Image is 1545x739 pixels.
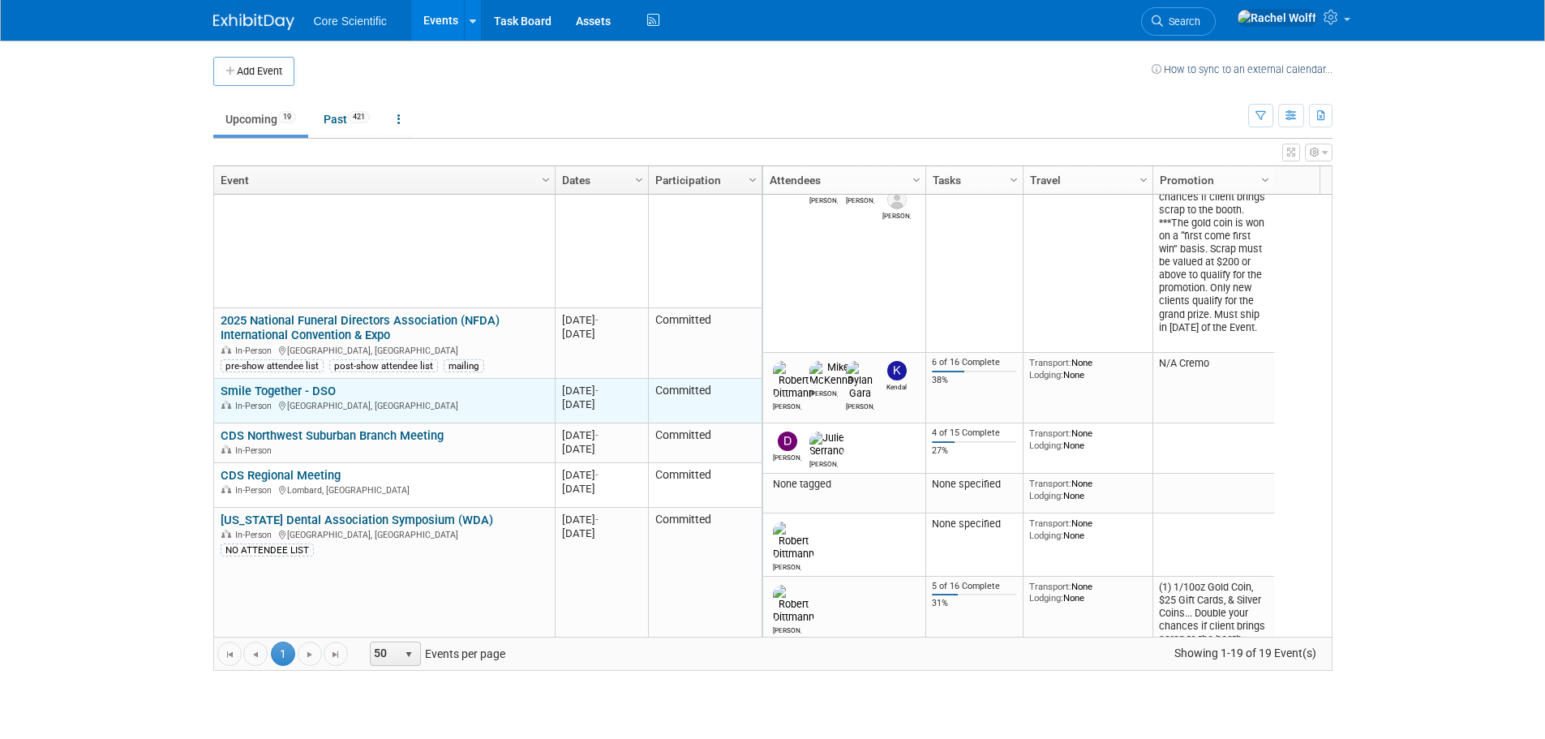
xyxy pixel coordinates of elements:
[1259,174,1272,187] span: Column Settings
[1029,530,1063,541] span: Lodging:
[1135,166,1152,191] a: Column Settings
[221,166,544,194] a: Event
[562,313,641,327] div: [DATE]
[1029,369,1063,380] span: Lodging:
[1029,357,1071,368] span: Transport:
[221,398,547,412] div: [GEOGRAPHIC_DATA], [GEOGRAPHIC_DATA]
[221,445,231,453] img: In-Person Event
[1029,478,1071,489] span: Transport:
[1029,490,1063,501] span: Lodging:
[648,463,762,508] td: Committed
[595,385,599,397] span: -
[773,624,801,634] div: Robert Dittmann
[221,513,493,527] a: [US_STATE] Dental Association Symposium (WDA)
[773,361,814,400] img: Robert Dittmann
[1152,147,1274,353] td: (2) 1/10oz Gold Coin, $25 Gift Cards, & Silver Coins... Double your chances if client brings scra...
[1029,518,1146,541] div: None None
[1029,581,1071,592] span: Transport:
[932,428,1016,439] div: 4 of 15 Complete
[213,104,308,135] a: Upcoming19
[221,483,547,496] div: Lombard, [GEOGRAPHIC_DATA]
[271,642,295,666] span: 1
[773,400,801,410] div: Robert Dittmann
[1029,440,1063,451] span: Lodging:
[235,401,277,411] span: In-Person
[235,485,277,496] span: In-Person
[221,530,231,538] img: In-Person Event
[349,642,521,666] span: Events per page
[809,387,838,397] div: Mike McKenna
[1005,166,1023,191] a: Column Settings
[1029,581,1146,604] div: None None
[348,111,370,123] span: 421
[1256,166,1274,191] a: Column Settings
[235,445,277,456] span: In-Person
[221,384,336,398] a: Smile Together - DSO
[932,581,1016,592] div: 5 of 16 Complete
[908,166,925,191] a: Column Settings
[314,15,387,28] span: Core Scientific
[221,485,231,493] img: In-Person Event
[1159,642,1331,664] span: Showing 1-19 of 19 Event(s)
[213,57,294,86] button: Add Event
[1007,174,1020,187] span: Column Settings
[648,308,762,379] td: Committed
[648,379,762,423] td: Committed
[846,194,874,204] div: Dylan Gara
[773,451,801,462] div: Dan Boro
[221,544,314,556] div: NO ATTENDEE LIST
[1152,63,1333,75] a: How to sync to an external calendar...
[655,166,751,194] a: Participation
[303,648,316,661] span: Go to the next page
[1163,15,1200,28] span: Search
[809,194,838,204] div: James Belshe
[778,432,797,451] img: Dan Boro
[887,361,907,380] img: Kendal Pobol
[221,346,231,354] img: In-Person Event
[932,598,1016,609] div: 31%
[746,174,759,187] span: Column Settings
[648,423,762,463] td: Committed
[1030,166,1142,194] a: Travel
[932,478,1016,491] div: None specified
[223,648,236,661] span: Go to the first page
[887,190,907,209] img: Alex Belshe
[221,401,231,409] img: In-Person Event
[882,380,911,391] div: Kendal Pobol
[773,522,814,561] img: Robert Dittmann
[278,111,296,123] span: 19
[537,166,555,191] a: Column Settings
[221,343,547,357] div: [GEOGRAPHIC_DATA], [GEOGRAPHIC_DATA]
[243,642,268,666] a: Go to the previous page
[932,445,1016,457] div: 27%
[630,166,648,191] a: Column Settings
[846,400,874,410] div: Dylan Gara
[595,513,599,526] span: -
[633,174,646,187] span: Column Settings
[562,442,641,456] div: [DATE]
[1137,174,1150,187] span: Column Settings
[1152,353,1274,423] td: N/A Cremo
[329,648,342,661] span: Go to the last page
[221,359,324,372] div: pre-show attendee list
[809,432,844,458] img: Julie Serrano
[221,527,547,541] div: [GEOGRAPHIC_DATA], [GEOGRAPHIC_DATA]
[539,174,552,187] span: Column Settings
[595,469,599,481] span: -
[217,642,242,666] a: Go to the first page
[562,397,641,411] div: [DATE]
[298,642,322,666] a: Go to the next page
[221,468,341,483] a: CDS Regional Meeting
[1141,7,1216,36] a: Search
[1029,428,1146,451] div: None None
[562,166,637,194] a: Dates
[329,359,438,372] div: post-show attendee list
[932,357,1016,368] div: 6 of 16 Complete
[773,585,814,624] img: Robert Dittmann
[324,642,348,666] a: Go to the last page
[235,346,277,356] span: In-Person
[932,375,1016,386] div: 38%
[444,359,484,372] div: mailing
[769,478,919,491] div: None tagged
[562,526,641,540] div: [DATE]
